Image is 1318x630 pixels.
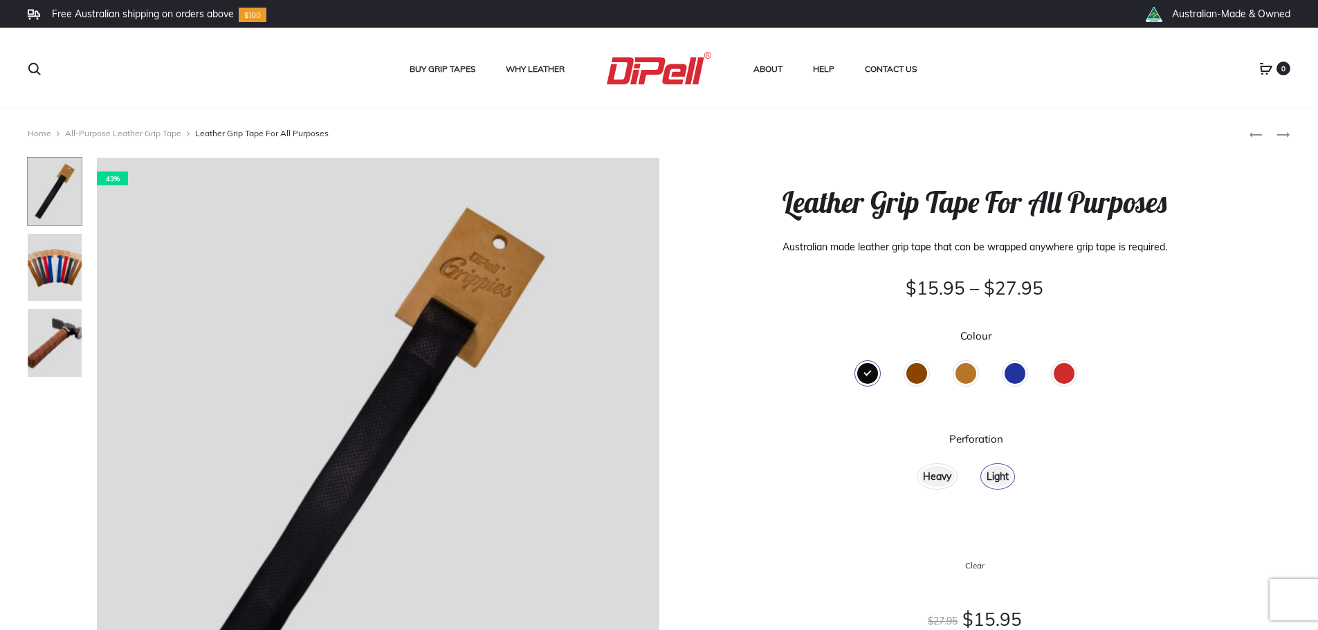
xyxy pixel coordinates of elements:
[1145,7,1162,22] img: th_right_icon2.png
[1259,62,1273,75] a: 0
[97,172,128,185] span: 43%
[753,60,782,78] a: About
[813,60,834,78] a: Help
[1172,8,1290,20] li: Australian-Made & Owned
[28,9,40,20] img: Frame.svg
[239,8,266,22] img: Group-10.svg
[28,123,1249,144] nav: Leather Grip Tape For All Purposes
[970,277,979,299] span: –
[52,8,234,20] li: Free Australian shipping on orders above
[906,277,917,299] span: $
[865,60,917,78] a: Contact Us
[949,434,1003,444] label: Perforation
[1276,62,1290,75] span: 0
[984,277,1043,299] bdi: 27.95
[27,157,82,226] img: Dipell-General-Purpose-Black-80x100.jpg
[928,615,933,627] span: $
[984,277,995,299] span: $
[928,615,958,627] bdi: 27.95
[27,233,82,302] img: Dipell-General-Purpose-Mix-80x100.jpg
[722,237,1227,257] p: Australian made leather grip tape that can be wrapped anywhere grip tape is required.
[506,60,565,78] a: Why Leather
[906,277,965,299] bdi: 15.95
[722,557,1227,573] a: Clear
[65,128,181,138] a: All-Purpose Leather Grip Tape
[722,185,1227,220] h1: Leather Grip Tape For All Purposes
[28,128,51,138] a: Home
[410,60,475,78] a: Buy Grip Tapes
[27,308,82,378] img: Dipell-Upgrades-BandSample-153-Paul-Osta-80x100.jpg
[960,331,991,341] label: Colour
[1249,123,1290,144] nav: Product navigation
